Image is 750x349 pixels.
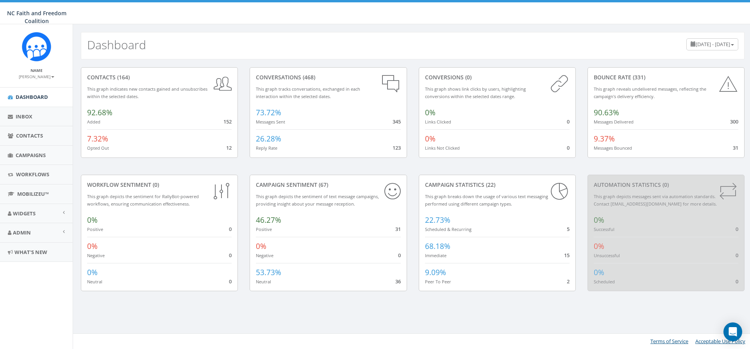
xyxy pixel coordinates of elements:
[661,181,669,188] span: (0)
[425,145,460,151] small: Links Not Clicked
[16,93,48,100] span: Dashboard
[87,86,207,99] small: This graph indicates new contacts gained and unsubscribes within the selected dates.
[13,210,36,217] span: Widgets
[87,226,103,232] small: Positive
[567,226,570,233] span: 5
[425,181,570,189] div: Campaign Statistics
[87,241,98,251] span: 0%
[256,193,379,207] small: This graph depicts the sentiment of text message campaigns, providing insight about your message ...
[87,215,98,225] span: 0%
[19,74,54,79] small: [PERSON_NAME]
[594,252,620,258] small: Unsuccessful
[87,279,102,285] small: Neutral
[733,144,738,151] span: 31
[425,252,446,258] small: Immediate
[317,181,328,188] span: (67)
[393,144,401,151] span: 123
[650,338,688,345] a: Terms of Service
[464,73,471,81] span: (0)
[696,41,730,48] span: [DATE] - [DATE]
[736,252,738,259] span: 0
[736,226,738,233] span: 0
[484,181,495,188] span: (22)
[229,278,232,285] span: 0
[226,144,232,151] span: 12
[425,215,450,225] span: 22.73%
[256,252,273,258] small: Negative
[17,190,49,197] span: MobilizeU™
[594,181,738,189] div: Automation Statistics
[425,134,436,144] span: 0%
[594,107,619,118] span: 90.63%
[30,68,43,73] small: Name
[87,181,232,189] div: Workflow Sentiment
[256,145,277,151] small: Reply Rate
[301,73,315,81] span: (468)
[567,144,570,151] span: 0
[87,107,112,118] span: 92.68%
[256,226,272,232] small: Positive
[87,267,98,277] span: 0%
[256,86,360,99] small: This graph tracks conversations, exchanged in each interaction within the selected dates.
[594,145,632,151] small: Messages Bounced
[425,226,471,232] small: Scheduled & Recurring
[594,279,615,285] small: Scheduled
[87,134,108,144] span: 7.32%
[395,226,401,233] span: 31
[594,241,604,251] span: 0%
[594,119,634,125] small: Messages Delivered
[730,118,738,125] span: 300
[425,267,446,277] span: 9.09%
[425,73,570,81] div: conversions
[14,249,47,256] span: What's New
[736,278,738,285] span: 0
[398,252,401,259] span: 0
[564,252,570,259] span: 15
[16,113,32,120] span: Inbox
[256,107,281,118] span: 73.72%
[425,241,450,251] span: 68.18%
[567,278,570,285] span: 2
[393,118,401,125] span: 345
[425,86,526,99] small: This graph shows link clicks by users, highlighting conversions within the selected dates range.
[256,73,400,81] div: conversations
[594,134,615,144] span: 9.37%
[256,181,400,189] div: Campaign Sentiment
[594,86,706,99] small: This graph reveals undelivered messages, reflecting the campaign's delivery efficiency.
[151,181,159,188] span: (0)
[229,252,232,259] span: 0
[567,118,570,125] span: 0
[223,118,232,125] span: 152
[16,132,43,139] span: Contacts
[22,32,51,61] img: Rally_Corp_Icon.png
[631,73,645,81] span: (331)
[425,119,451,125] small: Links Clicked
[425,107,436,118] span: 0%
[7,9,66,25] span: NC Faith and Freedom Coalition
[13,229,31,236] span: Admin
[594,226,614,232] small: Successful
[425,279,451,285] small: Peer To Peer
[256,279,271,285] small: Neutral
[723,322,742,341] div: Open Intercom Messenger
[695,338,745,345] a: Acceptable Use Policy
[116,73,130,81] span: (164)
[425,193,548,207] small: This graph breaks down the usage of various text messaging performed using different campaign types.
[256,134,281,144] span: 26.28%
[87,38,146,51] h2: Dashboard
[87,73,232,81] div: contacts
[256,267,281,277] span: 53.73%
[256,119,285,125] small: Messages Sent
[594,215,604,225] span: 0%
[16,152,46,159] span: Campaigns
[256,241,266,251] span: 0%
[229,226,232,233] span: 0
[87,119,100,125] small: Added
[87,252,105,258] small: Negative
[87,145,109,151] small: Opted Out
[256,215,281,225] span: 46.27%
[395,278,401,285] span: 36
[594,73,738,81] div: Bounce Rate
[87,193,199,207] small: This graph depicts the sentiment for RallyBot-powered workflows, ensuring communication effective...
[594,193,717,207] small: This graph depicts messages sent via automation standards. Contact [EMAIL_ADDRESS][DOMAIN_NAME] f...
